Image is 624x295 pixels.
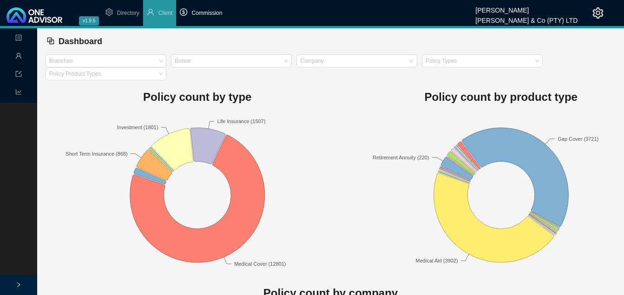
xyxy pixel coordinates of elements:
[15,49,22,65] span: user
[15,85,22,101] span: line-chart
[373,155,429,160] text: Retirement Annuity (220)
[117,10,139,16] span: Directory
[558,136,598,142] text: Gap Cover (3721)
[16,282,21,288] span: right
[117,125,158,130] text: Investment (1801)
[79,16,99,26] span: v1.9.5
[475,13,578,23] div: [PERSON_NAME] & Co (PTY) LTD
[46,88,349,106] h1: Policy count by type
[158,10,173,16] span: Client
[46,37,55,45] span: block
[234,261,286,267] text: Medical Cover (12801)
[105,8,113,16] span: setting
[7,7,62,23] img: 2df55531c6924b55f21c4cf5d4484680-logo-light.svg
[147,8,154,16] span: user
[15,31,22,47] span: profile
[592,7,604,19] span: setting
[475,2,578,13] div: [PERSON_NAME]
[217,118,265,124] text: Life Insurance (1507)
[59,37,102,46] span: Dashboard
[15,67,22,83] span: import
[180,8,187,16] span: dollar
[415,258,458,264] text: Medical Aid (3902)
[191,10,222,16] span: Commission
[66,151,128,157] text: Short Term Insurance (868)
